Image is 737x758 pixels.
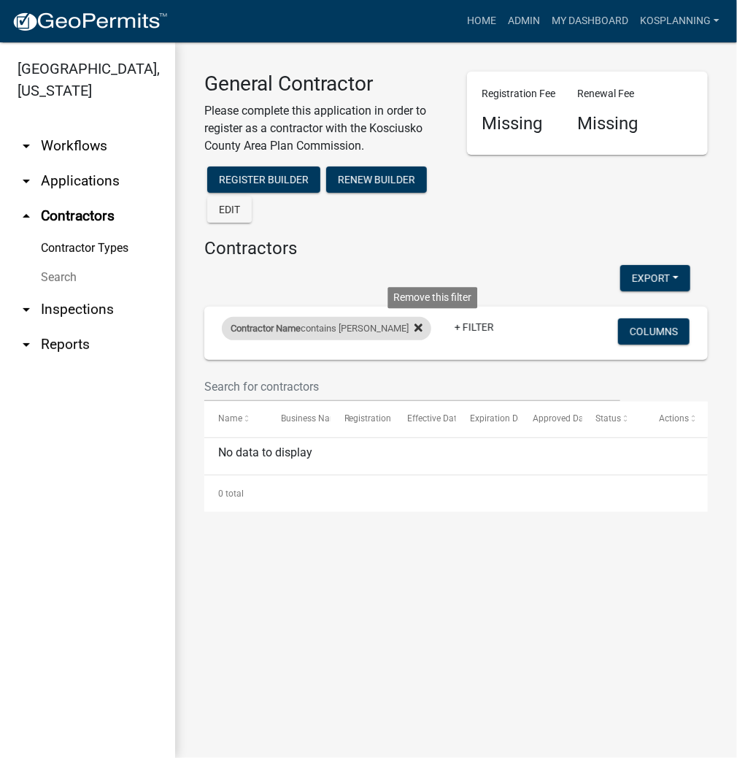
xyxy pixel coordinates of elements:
i: arrow_drop_down [18,172,35,190]
p: Please complete this application in order to register as a contractor with the Kosciusko County A... [204,102,445,155]
span: Status [596,413,622,424]
a: kosplanning [634,7,725,35]
div: 0 total [204,475,708,512]
datatable-header-cell: Approved Date [519,402,582,437]
datatable-header-cell: Business Name [267,402,330,437]
span: Business Name [281,413,342,424]
datatable-header-cell: Registration Date [331,402,393,437]
a: Home [461,7,502,35]
i: arrow_drop_down [18,336,35,353]
span: Name [218,413,242,424]
h3: General Contractor [204,72,445,96]
datatable-header-cell: Actions [645,402,708,437]
button: Edit [207,196,252,223]
div: contains [PERSON_NAME] [222,317,431,340]
button: Export [620,265,690,291]
datatable-header-cell: Name [204,402,267,437]
i: arrow_drop_down [18,137,35,155]
span: Contractor Name [231,323,301,334]
datatable-header-cell: Status [582,402,645,437]
i: arrow_drop_up [18,207,35,225]
a: My Dashboard [546,7,634,35]
h4: Contractors [204,238,708,259]
datatable-header-cell: Expiration Date [456,402,519,437]
input: Search for contractors [204,372,620,402]
h4: Missing [577,113,638,134]
div: Remove this filter [387,287,477,308]
div: No data to display [204,438,708,475]
button: Columns [618,318,690,345]
span: Approved Date [533,413,591,424]
a: + Filter [443,314,506,340]
datatable-header-cell: Effective Date [393,402,456,437]
p: Renewal Fee [577,86,638,102]
span: Registration Date [344,413,412,424]
button: Register Builder [207,166,320,193]
p: Registration Fee [482,86,555,102]
a: Admin [502,7,546,35]
span: Expiration Date [470,413,530,424]
h4: Missing [482,113,555,134]
span: Actions [659,413,689,424]
span: Effective Date [407,413,461,424]
button: Renew Builder [326,166,427,193]
i: arrow_drop_down [18,301,35,318]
